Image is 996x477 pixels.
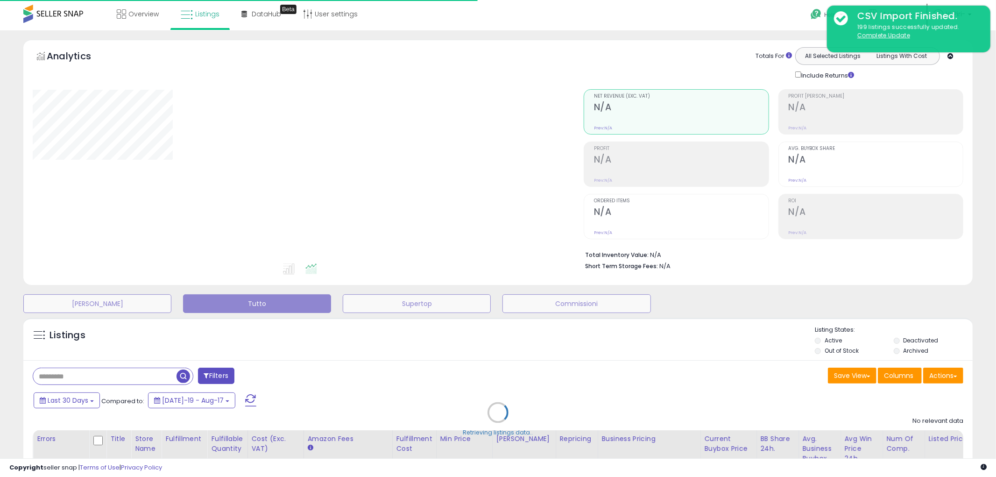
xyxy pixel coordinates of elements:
[789,154,963,167] h2: N/A
[789,94,963,99] span: Profit [PERSON_NAME]
[789,178,807,183] small: Prev: N/A
[594,125,612,131] small: Prev: N/A
[594,178,612,183] small: Prev: N/A
[585,262,658,270] b: Short Term Storage Fees:
[756,52,792,61] div: Totals For
[594,102,768,114] h2: N/A
[810,8,822,20] i: Get Help
[788,70,865,80] div: Include Returns
[824,11,837,19] span: Help
[789,230,807,235] small: Prev: N/A
[867,50,937,62] button: Listings With Cost
[252,9,281,19] span: DataHub
[594,146,768,151] span: Profit
[850,23,983,40] div: 199 listings successfully updated.
[128,9,159,19] span: Overview
[659,262,671,271] span: N/A
[798,50,868,62] button: All Selected Listings
[789,146,963,151] span: Avg. Buybox Share
[594,230,612,235] small: Prev: N/A
[585,249,956,260] li: N/A
[803,1,853,30] a: Help
[502,294,650,313] button: Commissioni
[47,50,109,65] h5: Analytics
[789,125,807,131] small: Prev: N/A
[857,31,910,39] u: Complete Update
[594,154,768,167] h2: N/A
[594,94,768,99] span: Net Revenue (Exc. VAT)
[789,199,963,204] span: ROI
[789,206,963,219] h2: N/A
[585,251,649,259] b: Total Inventory Value:
[463,429,533,437] div: Retrieving listings data..
[9,463,43,472] strong: Copyright
[280,5,297,14] div: Tooltip anchor
[850,9,983,23] div: CSV Import Finished.
[183,294,331,313] button: Tutto
[789,102,963,114] h2: N/A
[594,206,768,219] h2: N/A
[9,463,162,472] div: seller snap | |
[594,199,768,204] span: Ordered Items
[195,9,219,19] span: Listings
[343,294,491,313] button: Supertop
[23,294,171,313] button: [PERSON_NAME]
